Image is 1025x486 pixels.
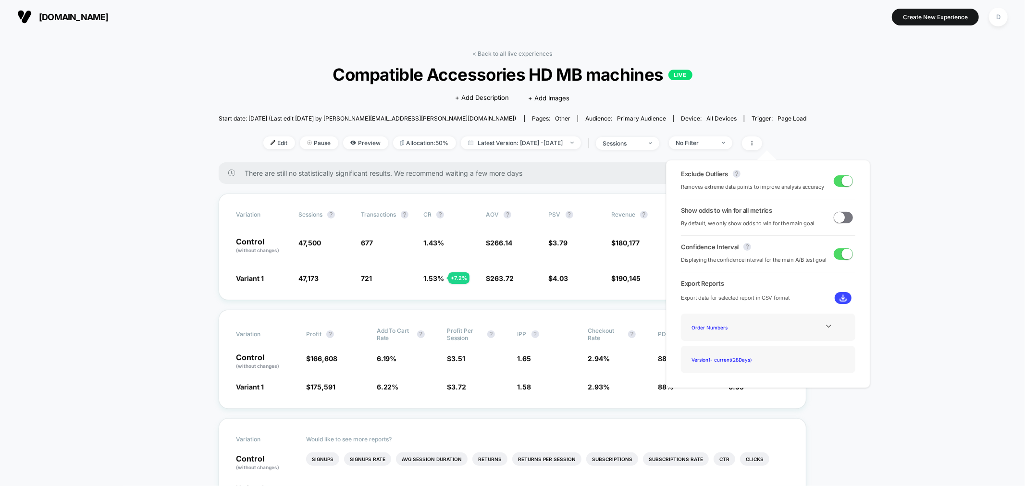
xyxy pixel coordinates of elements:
[306,383,335,391] span: $
[39,12,109,22] span: [DOMAIN_NAME]
[553,239,568,247] span: 3.79
[681,243,739,251] span: Confidence Interval
[553,274,568,282] span: 4.03
[236,274,264,282] span: Variant 1
[236,247,279,253] span: (without changes)
[310,354,337,363] span: 166,608
[423,239,444,247] span: 1.43 %
[271,140,275,145] img: edit
[588,354,610,363] span: 2.94 %
[307,140,312,145] img: end
[892,9,979,25] button: Create New Experience
[518,383,531,391] span: 1.58
[532,115,570,122] div: Pages:
[344,452,391,466] li: Signups Rate
[486,274,514,282] span: $
[219,115,516,122] span: Start date: [DATE] (Last edit [DATE] by [PERSON_NAME][EMAIL_ADDRESS][PERSON_NAME][DOMAIN_NAME])
[14,9,111,24] button: [DOMAIN_NAME]
[989,8,1008,26] div: D
[468,140,473,145] img: calendar
[611,211,635,218] span: Revenue
[518,330,527,338] span: IPP
[586,452,638,466] li: Subscriptions
[486,211,499,218] span: AOV
[236,211,289,219] span: Variation
[681,170,728,178] span: Exclude Outliers
[643,452,709,466] li: Subscriptions Rate
[504,211,511,219] button: ?
[236,464,279,470] span: (without changes)
[616,274,641,282] span: 190,145
[840,294,847,302] img: download
[531,330,539,338] button: ?
[722,142,725,144] img: end
[518,354,531,363] span: 1.65
[310,383,335,391] span: 175,591
[616,239,640,247] span: 180,177
[752,115,806,122] div: Trigger:
[681,219,815,228] span: By default, we only show odds to win for the main goal
[417,330,425,338] button: ?
[617,115,666,122] span: Primary Audience
[688,321,765,334] div: Order Numbers
[393,136,456,149] span: Allocation: 50%
[447,354,465,363] span: $
[236,353,296,370] p: Control
[714,452,735,466] li: Ctr
[487,330,495,338] button: ?
[490,274,514,282] span: 263.72
[327,211,335,219] button: ?
[451,354,465,363] span: 3.51
[361,274,372,282] span: 721
[423,274,444,282] span: 1.53 %
[377,354,397,363] span: 6.19 %
[986,7,1011,27] button: D
[549,239,568,247] span: $
[668,70,692,80] p: LIVE
[628,330,636,338] button: ?
[361,211,396,218] span: Transactions
[681,293,790,303] span: Export data for selected report in CSV format
[306,452,339,466] li: Signups
[733,170,741,178] button: ?
[236,238,289,254] p: Control
[377,383,399,391] span: 6.22 %
[681,255,827,265] span: Displaying the confidence interval for the main A/B test goal
[611,274,641,282] span: $
[472,452,507,466] li: Returns
[461,136,581,149] span: Latest Version: [DATE] - [DATE]
[588,383,610,391] span: 2.93 %
[512,452,581,466] li: Returns Per Session
[236,455,296,471] p: Control
[451,383,466,391] span: 3.72
[343,136,388,149] span: Preview
[263,136,295,149] span: Edit
[436,211,444,219] button: ?
[400,140,404,146] img: rebalance
[423,211,432,218] span: CR
[640,211,648,219] button: ?
[778,115,806,122] span: Page Load
[473,50,553,57] a: < Back to all live experiences
[706,115,737,122] span: all devices
[740,452,769,466] li: Clicks
[549,211,561,218] span: PSV
[236,383,264,391] span: Variant 1
[603,140,642,147] div: sessions
[298,239,321,247] span: 47,500
[566,211,573,219] button: ?
[306,354,337,363] span: $
[681,279,855,287] span: Export Reports
[588,327,623,341] span: Checkout Rate
[743,243,751,251] button: ?
[529,94,570,102] span: + Add Images
[306,330,321,338] span: Profit
[361,239,373,247] span: 677
[611,239,640,247] span: $
[236,436,289,443] span: Variation
[688,353,765,366] div: Version 1 - current ( 28 Days)
[456,93,509,103] span: + Add Description
[673,115,744,122] span: Device:
[298,274,319,282] span: 47,173
[676,139,715,146] div: No Filter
